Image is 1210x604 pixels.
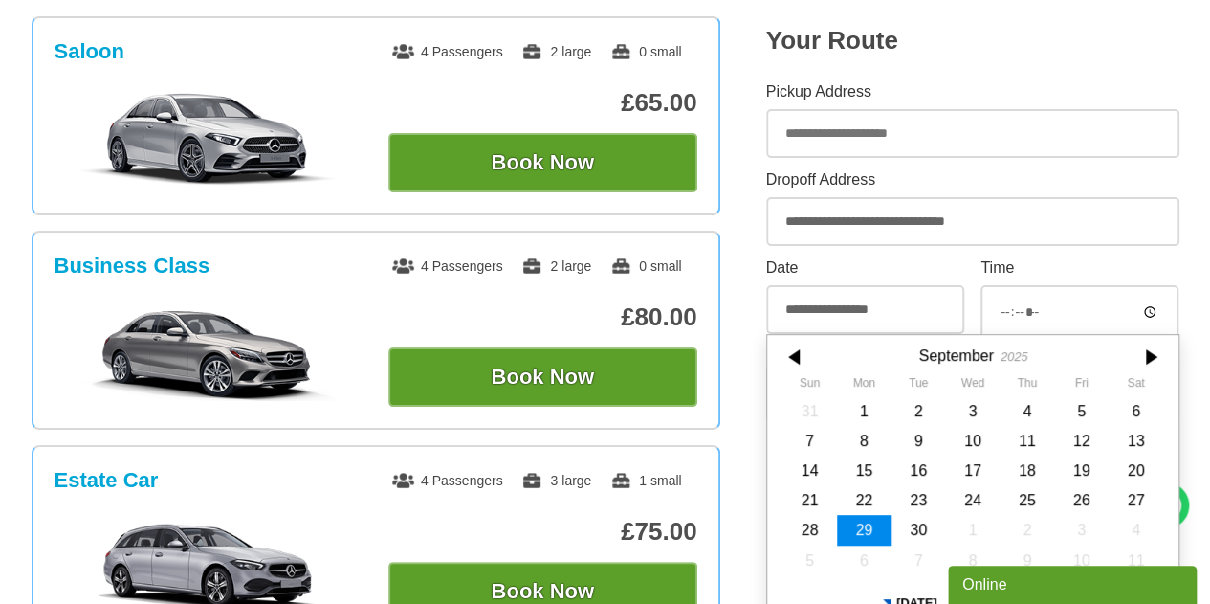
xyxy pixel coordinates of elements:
span: 2 large [521,44,591,59]
label: Date [766,260,964,276]
span: 3 large [521,473,591,488]
p: £65.00 [388,88,697,118]
span: 4 Passengers [392,44,503,59]
span: 2 large [521,258,591,274]
h3: Business Class [55,254,210,279]
button: Book Now [388,347,697,407]
img: Saloon [64,91,352,187]
label: Time [980,260,1178,276]
p: £80.00 [388,302,697,332]
iframe: chat widget [948,562,1200,604]
span: 4 Passengers [392,473,503,488]
span: 0 small [610,44,681,59]
h2: Your Route [766,26,1179,56]
label: Pickup Address [766,84,1179,100]
span: 1 small [610,473,681,488]
img: Business Class [64,305,352,401]
h3: Estate Car [55,468,159,493]
h3: Saloon [55,39,124,64]
p: £75.00 [388,517,697,547]
span: 0 small [610,258,681,274]
button: Book Now [388,133,697,192]
span: 4 Passengers [392,258,503,274]
label: Dropoff Address [766,172,1179,188]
